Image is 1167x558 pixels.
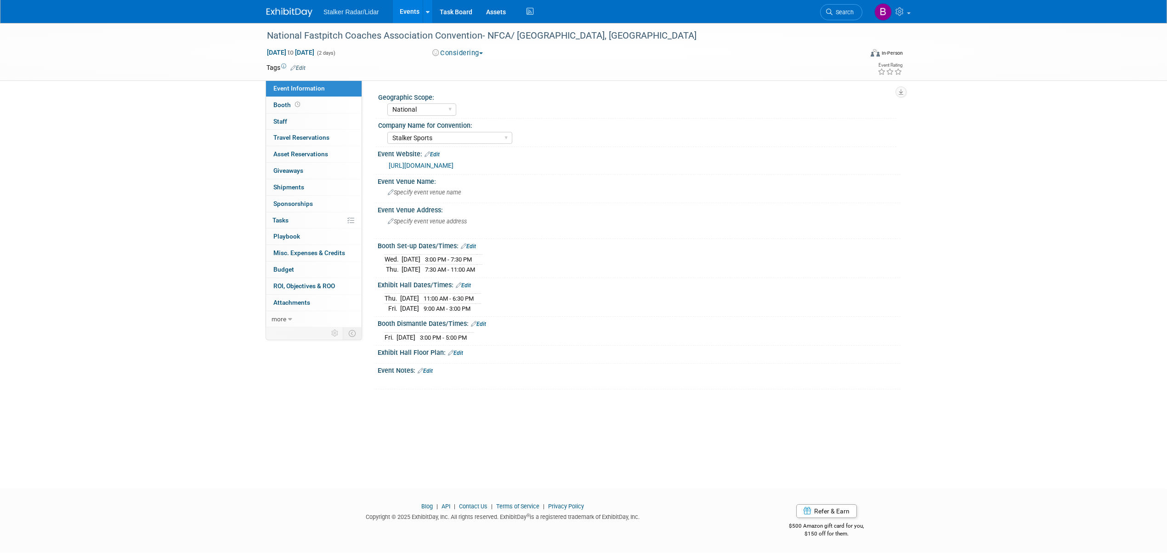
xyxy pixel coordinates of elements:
[421,503,433,510] a: Blog
[266,63,306,72] td: Tags
[881,50,903,57] div: In-Person
[471,321,486,327] a: Edit
[266,228,362,245] a: Playbook
[425,151,440,158] a: Edit
[461,243,476,250] a: Edit
[418,368,433,374] a: Edit
[266,262,362,278] a: Budget
[496,503,539,510] a: Terms of Service
[272,216,289,224] span: Tasks
[385,303,400,313] td: Fri.
[400,303,419,313] td: [DATE]
[290,65,306,71] a: Edit
[266,212,362,228] a: Tasks
[286,49,295,56] span: to
[442,503,450,510] a: API
[874,3,892,21] img: Brooke Journet
[273,183,304,191] span: Shipments
[448,350,463,356] a: Edit
[385,294,400,304] td: Thu.
[378,147,901,159] div: Event Website:
[343,327,362,339] td: Toggle Event Tabs
[429,48,487,58] button: Considering
[266,311,362,327] a: more
[402,255,420,265] td: [DATE]
[378,278,901,290] div: Exhibit Hall Dates/Times:
[541,503,547,510] span: |
[266,8,312,17] img: ExhibitDay
[385,332,397,342] td: Fri.
[323,8,379,16] span: Stalker Radar/Lidar
[378,119,896,130] div: Company Name for Convention:
[397,332,415,342] td: [DATE]
[452,503,458,510] span: |
[266,146,362,162] a: Asset Reservations
[808,48,903,62] div: Event Format
[266,245,362,261] a: Misc. Expenses & Credits
[273,118,287,125] span: Staff
[264,28,849,44] div: National Fastpitch Coaches Association Convention- NFCA/ [GEOGRAPHIC_DATA], [GEOGRAPHIC_DATA]
[871,49,880,57] img: Format-Inperson.png
[266,130,362,146] a: Travel Reservations
[273,150,328,158] span: Asset Reservations
[753,530,901,538] div: $150 off for them.
[273,85,325,92] span: Event Information
[272,315,286,323] span: more
[293,101,302,108] span: Booth not reserved yet
[424,305,470,312] span: 9:00 AM - 3:00 PM
[273,299,310,306] span: Attachments
[378,91,896,102] div: Geographic Scope:
[388,218,467,225] span: Specify event venue address
[753,516,901,537] div: $500 Amazon gift card for you,
[420,334,467,341] span: 3:00 PM - 5:00 PM
[273,266,294,273] span: Budget
[796,504,857,518] a: Refer & Earn
[378,346,901,358] div: Exhibit Hall Floor Plan:
[527,513,530,518] sup: ®
[378,364,901,376] div: Event Notes:
[266,48,315,57] span: [DATE] [DATE]
[273,233,300,240] span: Playbook
[273,101,302,108] span: Booth
[266,179,362,195] a: Shipments
[273,200,313,207] span: Sponsorships
[389,162,453,169] a: [URL][DOMAIN_NAME]
[327,327,343,339] td: Personalize Event Tab Strip
[273,249,345,256] span: Misc. Expenses & Credits
[424,295,474,302] span: 11:00 AM - 6:30 PM
[400,294,419,304] td: [DATE]
[273,282,335,290] span: ROI, Objectives & ROO
[266,295,362,311] a: Attachments
[266,97,362,113] a: Booth
[266,278,362,294] a: ROI, Objectives & ROO
[266,196,362,212] a: Sponsorships
[378,317,901,329] div: Booth Dismantle Dates/Times:
[266,511,739,521] div: Copyright © 2025 ExhibitDay, Inc. All rights reserved. ExhibitDay is a registered trademark of Ex...
[820,4,862,20] a: Search
[385,264,402,274] td: Thu.
[266,114,362,130] a: Staff
[266,80,362,97] a: Event Information
[402,264,420,274] td: [DATE]
[378,239,901,251] div: Booth Set-up Dates/Times:
[273,167,303,174] span: Giveaways
[316,50,335,56] span: (2 days)
[434,503,440,510] span: |
[378,203,901,215] div: Event Venue Address:
[833,9,854,16] span: Search
[459,503,487,510] a: Contact Us
[425,256,472,263] span: 3:00 PM - 7:30 PM
[378,175,901,186] div: Event Venue Name:
[273,134,329,141] span: Travel Reservations
[388,189,461,196] span: Specify event venue name
[456,282,471,289] a: Edit
[489,503,495,510] span: |
[878,63,902,68] div: Event Rating
[548,503,584,510] a: Privacy Policy
[385,255,402,265] td: Wed.
[425,266,475,273] span: 7:30 AM - 11:00 AM
[266,163,362,179] a: Giveaways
